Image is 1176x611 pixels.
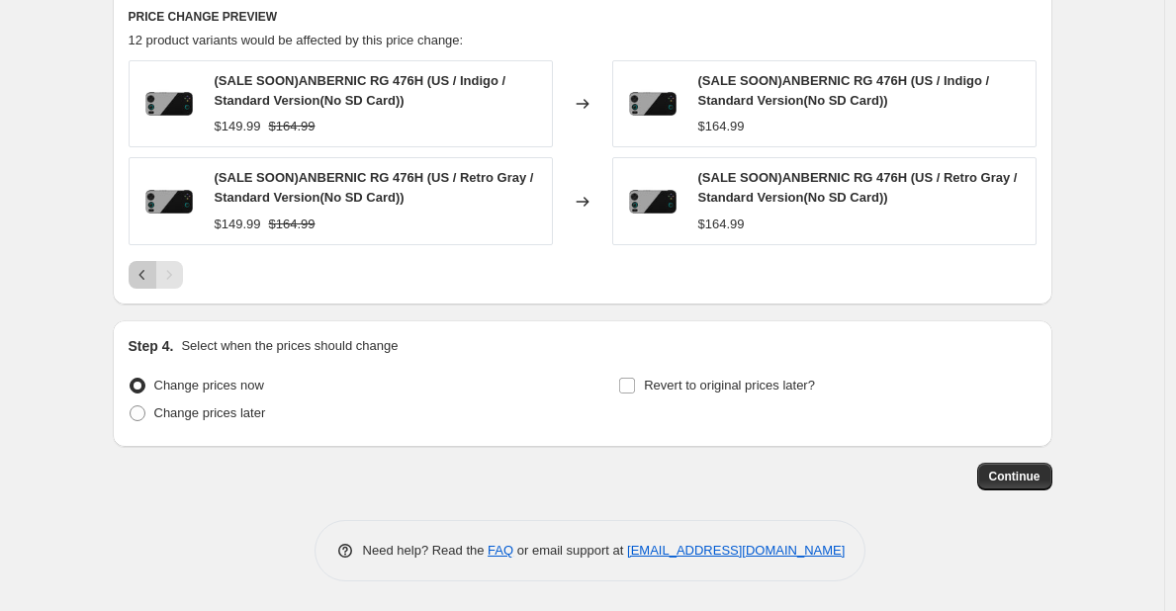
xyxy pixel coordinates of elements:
[698,117,745,136] div: $164.99
[215,73,506,108] span: (SALE SOON)ANBERNIC RG 476H (US / Indigo / Standard Version(No SD Card))
[139,172,199,231] img: RG_476H_80x.jpg
[513,543,627,558] span: or email support at
[623,74,682,133] img: RG_476H_80x.jpg
[129,33,464,47] span: 12 product variants would be affected by this price change:
[154,378,264,393] span: Change prices now
[154,405,266,420] span: Change prices later
[129,261,183,289] nav: Pagination
[627,543,845,558] a: [EMAIL_ADDRESS][DOMAIN_NAME]
[129,9,1037,25] h6: PRICE CHANGE PREVIEW
[698,215,745,234] div: $164.99
[181,336,398,356] p: Select when the prices should change
[269,215,316,234] strike: $164.99
[989,469,1040,484] span: Continue
[139,74,199,133] img: RG_476H_80x.jpg
[129,261,156,289] button: Previous
[129,336,174,356] h2: Step 4.
[488,543,513,558] a: FAQ
[698,170,1018,205] span: (SALE SOON)ANBERNIC RG 476H (US / Retro Gray / Standard Version(No SD Card))
[977,463,1052,490] button: Continue
[644,378,815,393] span: Revert to original prices later?
[269,117,316,136] strike: $164.99
[698,73,990,108] span: (SALE SOON)ANBERNIC RG 476H (US / Indigo / Standard Version(No SD Card))
[623,172,682,231] img: RG_476H_80x.jpg
[363,543,489,558] span: Need help? Read the
[215,170,534,205] span: (SALE SOON)ANBERNIC RG 476H (US / Retro Gray / Standard Version(No SD Card))
[215,215,261,234] div: $149.99
[215,117,261,136] div: $149.99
